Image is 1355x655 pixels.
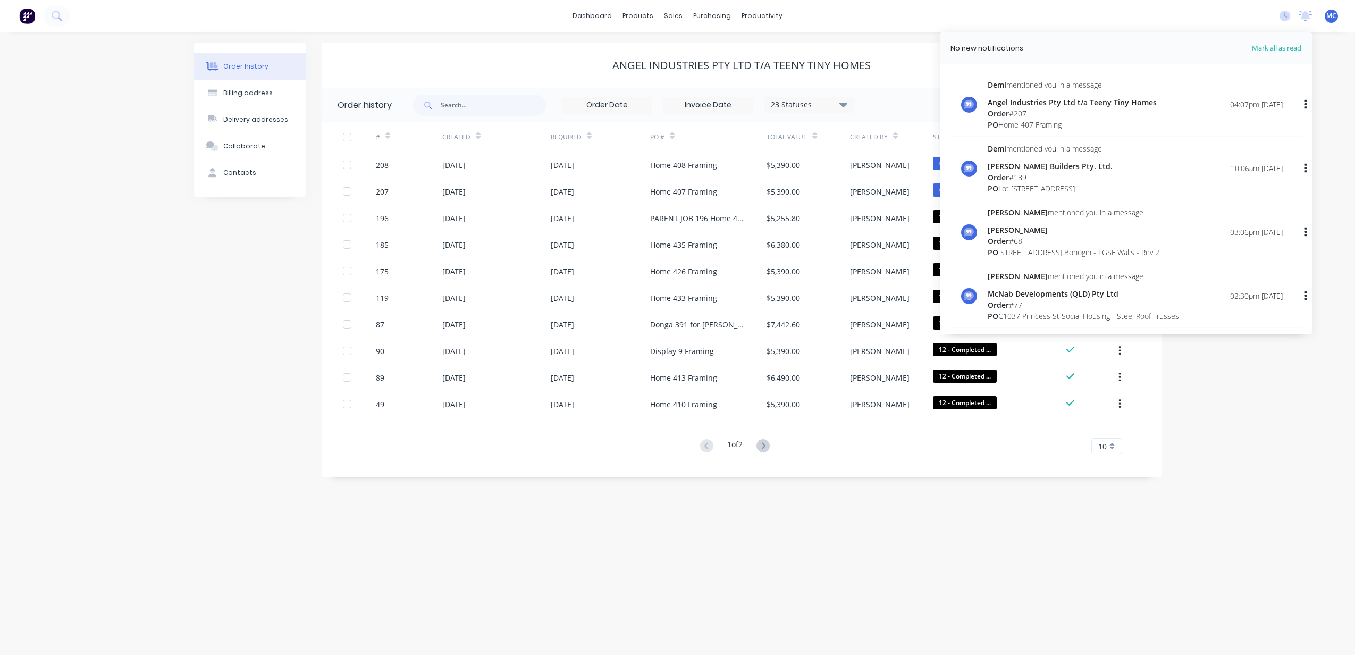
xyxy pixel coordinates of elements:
[767,186,800,197] div: $5,390.00
[988,143,1113,154] div: mentioned you in a message
[442,186,466,197] div: [DATE]
[767,239,800,250] div: $6,380.00
[442,132,470,142] div: Created
[767,159,800,171] div: $5,390.00
[727,439,743,454] div: 1 of 2
[376,319,384,330] div: 87
[850,239,910,250] div: [PERSON_NAME]
[688,8,736,24] div: purchasing
[551,266,574,277] div: [DATE]
[950,43,1023,54] div: No new notifications
[338,99,392,112] div: Order history
[988,161,1113,172] div: [PERSON_NAME] Builders Pty. Ltd.
[850,213,910,224] div: [PERSON_NAME]
[551,186,574,197] div: [DATE]
[376,159,389,171] div: 208
[376,266,389,277] div: 175
[850,319,910,330] div: [PERSON_NAME]
[617,8,659,24] div: products
[767,346,800,357] div: $5,390.00
[933,210,997,223] span: 12 - Completed ...
[988,79,1157,90] div: mentioned you in a message
[933,122,1049,152] div: Status
[850,186,910,197] div: [PERSON_NAME]
[194,106,306,133] button: Delivery addresses
[850,159,910,171] div: [PERSON_NAME]
[988,108,1157,119] div: # 207
[767,399,800,410] div: $5,390.00
[650,346,714,357] div: Display 9 Framing
[988,120,998,130] span: PO
[551,132,582,142] div: Required
[223,62,268,71] div: Order history
[988,247,998,257] span: PO
[764,99,854,111] div: 23 Statuses
[1326,11,1336,21] span: MC
[988,224,1159,236] div: [PERSON_NAME]
[567,8,617,24] a: dashboard
[551,122,651,152] div: Required
[988,172,1113,183] div: # 189
[767,372,800,383] div: $6,490.00
[650,292,717,304] div: Home 433 Framing
[223,88,273,98] div: Billing address
[650,213,745,224] div: PARENT JOB 196 Home 441 Framing
[650,239,717,250] div: Home 435 Framing
[933,316,997,330] span: 12 - Completed ...
[663,97,753,113] input: Invoice Date
[376,132,380,142] div: #
[551,239,574,250] div: [DATE]
[850,372,910,383] div: [PERSON_NAME]
[988,300,1009,310] span: Order
[988,172,1009,182] span: Order
[988,271,1048,281] span: [PERSON_NAME]
[376,186,389,197] div: 207
[650,122,767,152] div: PO #
[1214,43,1301,54] span: Mark all as read
[551,346,574,357] div: [DATE]
[551,319,574,330] div: [DATE]
[736,8,788,24] div: productivity
[988,119,1157,130] div: Home 407 Framing
[650,132,664,142] div: PO #
[562,97,652,113] input: Order Date
[988,310,1179,322] div: C1037 Princess St Social Housing - Steel Roof Trusses
[551,399,574,410] div: [DATE]
[933,157,997,170] span: 05 - Engineerin...
[376,399,384,410] div: 49
[767,213,800,224] div: $5,255.80
[1098,441,1107,452] span: 10
[933,183,997,197] span: 05 - Engineerin...
[659,8,688,24] div: sales
[988,207,1048,217] span: [PERSON_NAME]
[551,213,574,224] div: [DATE]
[933,290,997,303] span: 12 - Completed ...
[442,122,550,152] div: Created
[442,213,466,224] div: [DATE]
[767,266,800,277] div: $5,390.00
[988,288,1179,299] div: McNab Developments (QLD) Pty Ltd
[767,132,807,142] div: Total Value
[194,133,306,159] button: Collaborate
[988,236,1159,247] div: # 68
[933,237,997,250] span: 12 - Completed ...
[650,159,717,171] div: Home 408 Framing
[194,53,306,80] button: Order history
[551,159,574,171] div: [DATE]
[988,299,1179,310] div: # 77
[988,271,1179,282] div: mentioned you in a message
[988,207,1159,218] div: mentioned you in a message
[1230,226,1283,238] div: 03:06pm [DATE]
[1231,163,1283,174] div: 10:06am [DATE]
[376,346,384,357] div: 90
[850,346,910,357] div: [PERSON_NAME]
[1230,99,1283,110] div: 04:07pm [DATE]
[442,292,466,304] div: [DATE]
[194,159,306,186] button: Contacts
[376,292,389,304] div: 119
[376,372,384,383] div: 89
[988,108,1009,119] span: Order
[767,319,800,330] div: $7,442.60
[612,59,871,72] div: Angel Industries Pty Ltd t/a Teeny Tiny Homes
[376,239,389,250] div: 185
